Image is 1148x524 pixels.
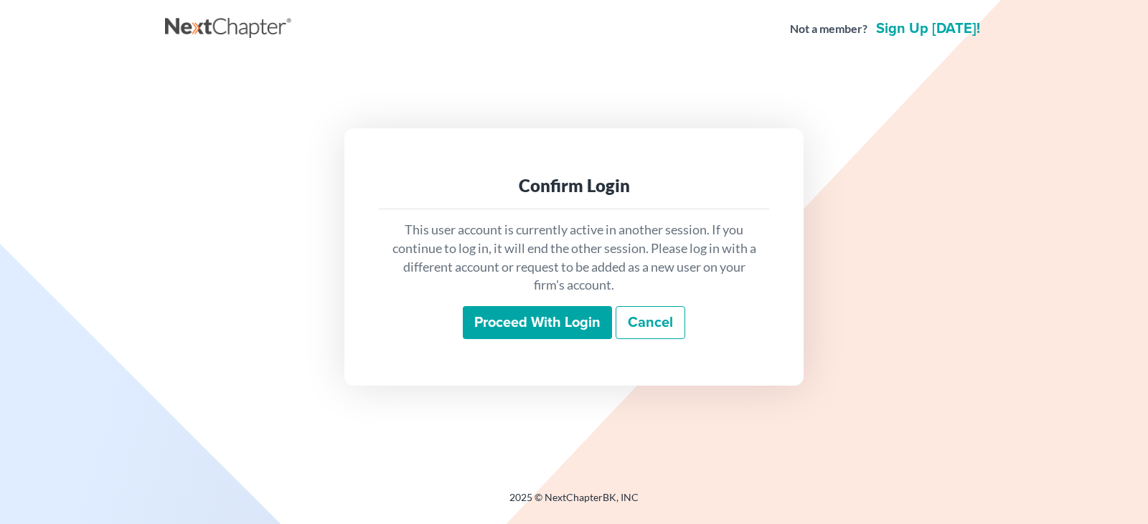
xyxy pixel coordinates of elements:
div: 2025 © NextChapterBK, INC [165,490,983,516]
div: Confirm Login [390,174,758,197]
a: Sign up [DATE]! [873,22,983,36]
input: Proceed with login [463,306,612,339]
strong: Not a member? [790,21,867,37]
p: This user account is currently active in another session. If you continue to log in, it will end ... [390,221,758,295]
a: Cancel [616,306,685,339]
